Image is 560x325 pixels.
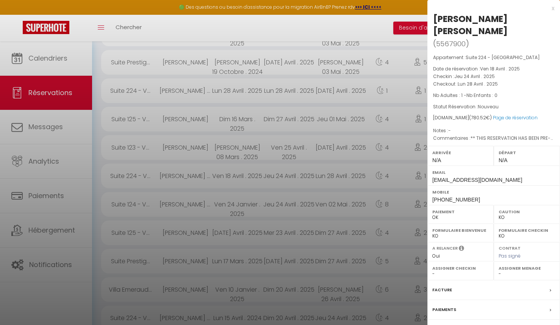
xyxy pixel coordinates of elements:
[459,245,464,253] i: Sélectionner OUI si vous souhaiter envoyer les séquences de messages post-checkout
[454,73,495,80] span: Jeu 24 Avril . 2025
[433,134,554,142] p: Commentaires :
[499,149,555,156] label: Départ
[432,169,555,176] label: Email
[432,197,480,203] span: [PHONE_NUMBER]
[448,127,451,134] span: -
[433,73,554,80] p: Checkin :
[499,245,521,250] label: Contrat
[499,253,521,259] span: Pas signé
[433,54,554,61] p: Appartement :
[493,114,538,121] a: Page de réservation
[458,81,498,87] span: Lun 28 Avril . 2025
[432,208,489,216] label: Paiement
[433,13,554,37] div: [PERSON_NAME] [PERSON_NAME]
[471,114,486,121] span: 780.52
[432,157,441,163] span: N/A
[432,149,489,156] label: Arrivée
[432,245,458,252] label: A relancer
[480,66,520,72] span: Ven 18 Avril . 2025
[433,38,469,49] span: ( )
[499,264,555,272] label: Assigner Menage
[432,227,489,234] label: Formulaire Bienvenue
[499,208,555,216] label: Caution
[433,127,554,134] p: Notes :
[436,39,466,48] span: 5567900
[432,286,452,294] label: Facture
[432,188,555,196] label: Mobile
[432,177,522,183] span: [EMAIL_ADDRESS][DOMAIN_NAME]
[499,227,555,234] label: Formulaire Checkin
[427,4,554,13] div: x
[466,54,540,61] span: Suite 224 - [GEOGRAPHIC_DATA]
[433,65,554,73] p: Date de réservation :
[466,92,497,98] span: Nb Enfants : 0
[432,306,456,314] label: Paiements
[478,103,499,110] span: Nouveau
[432,264,489,272] label: Assigner Checkin
[433,92,497,98] span: Nb Adultes : 1 -
[499,157,507,163] span: N/A
[433,114,554,122] div: [DOMAIN_NAME]
[433,80,554,88] p: Checkout :
[433,103,554,111] p: Statut Réservation :
[469,114,492,121] span: ( €)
